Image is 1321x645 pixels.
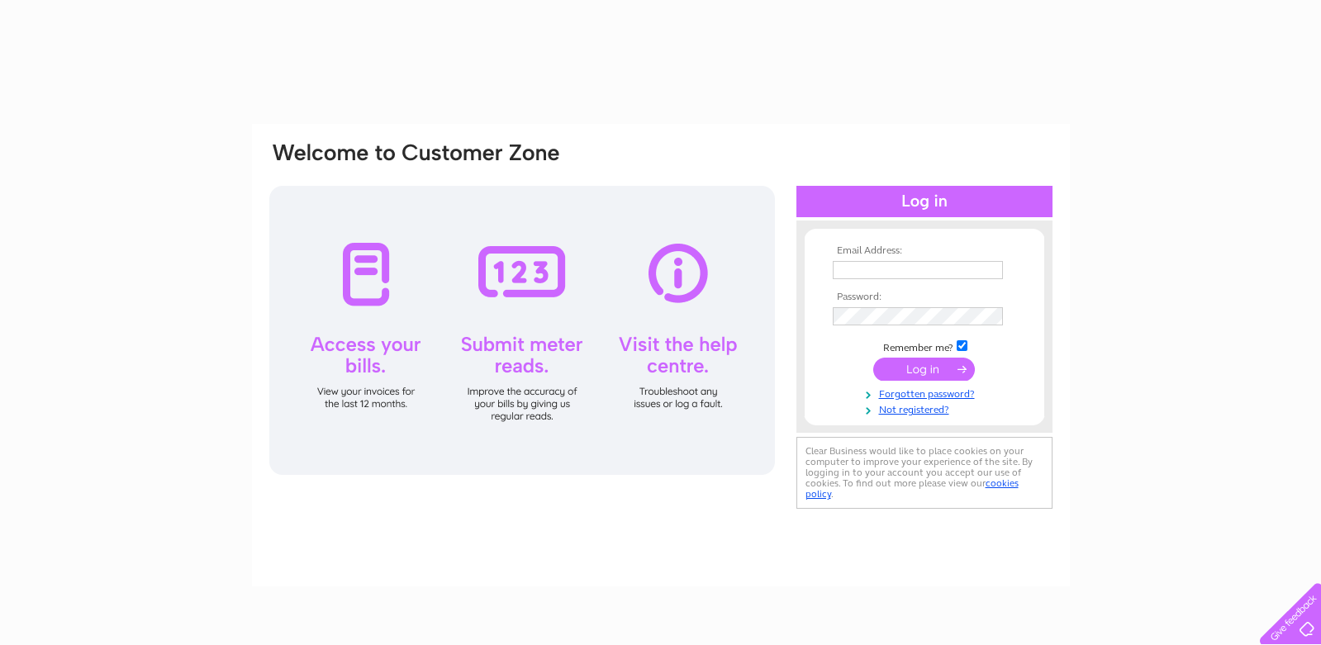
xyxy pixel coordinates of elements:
[829,292,1020,303] th: Password:
[805,477,1019,500] a: cookies policy
[833,385,1020,401] a: Forgotten password?
[829,338,1020,354] td: Remember me?
[833,401,1020,416] a: Not registered?
[873,358,975,381] input: Submit
[829,245,1020,257] th: Email Address:
[796,437,1053,509] div: Clear Business would like to place cookies on your computer to improve your experience of the sit...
